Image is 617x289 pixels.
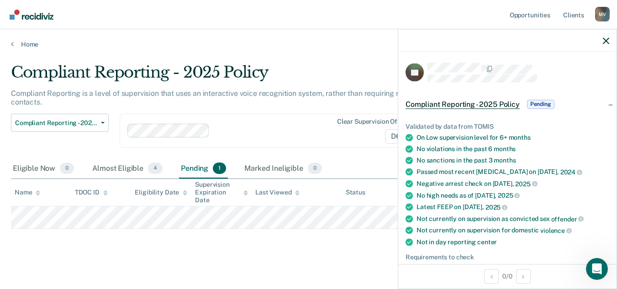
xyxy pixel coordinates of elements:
[15,119,97,127] span: Compliant Reporting - 2025 Policy
[586,258,608,280] iframe: Intercom live chat
[515,180,537,187] span: 2025
[60,163,74,174] span: 0
[417,157,609,164] div: No sanctions in the past 3
[337,118,415,126] div: Clear supervision officers
[11,40,606,48] a: Home
[385,129,417,144] span: D61
[417,145,609,153] div: No violations in the past 6
[551,215,584,222] span: offender
[308,163,322,174] span: 0
[494,157,516,164] span: months
[417,179,609,188] div: Negative arrest check on [DATE],
[498,192,520,199] span: 2025
[595,7,610,21] div: M V
[417,238,609,246] div: Not in day reporting
[11,63,474,89] div: Compliant Reporting - 2025 Policy
[15,189,40,196] div: Name
[509,134,531,141] span: months
[10,10,53,20] img: Recidiviz
[484,269,499,284] button: Previous Opportunity
[179,159,228,179] div: Pending
[417,215,609,223] div: Not currently on supervision as convicted sex
[243,159,324,179] div: Marked Ineligible
[398,89,617,119] div: Compliant Reporting - 2025 PolicyPending
[11,89,464,106] p: Compliant Reporting is a level of supervision that uses an interactive voice recognition system, ...
[406,100,520,109] span: Compliant Reporting - 2025 Policy
[417,168,609,176] div: Passed most recent [MEDICAL_DATA] on [DATE],
[527,100,554,109] span: Pending
[477,238,497,245] span: center
[75,189,108,196] div: TDOC ID
[346,189,365,196] div: Status
[417,191,609,200] div: No high needs as of [DATE],
[11,159,76,179] div: Eligible Now
[485,203,507,210] span: 2025
[398,264,617,288] div: 0 / 0
[417,203,609,211] div: Latest FEEP on [DATE],
[417,134,609,142] div: On Low supervision level for 6+
[148,163,163,174] span: 4
[255,189,300,196] div: Last Viewed
[135,189,187,196] div: Eligibility Date
[494,145,516,152] span: months
[406,122,609,130] div: Validated by data from TOMIS
[406,253,609,261] div: Requirements to check
[90,159,164,179] div: Almost Eligible
[195,181,248,204] div: Supervision Expiration Date
[595,7,610,21] button: Profile dropdown button
[560,168,582,176] span: 2024
[213,163,226,174] span: 1
[516,269,531,284] button: Next Opportunity
[417,226,609,235] div: Not currently on supervision for domestic
[540,227,572,234] span: violence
